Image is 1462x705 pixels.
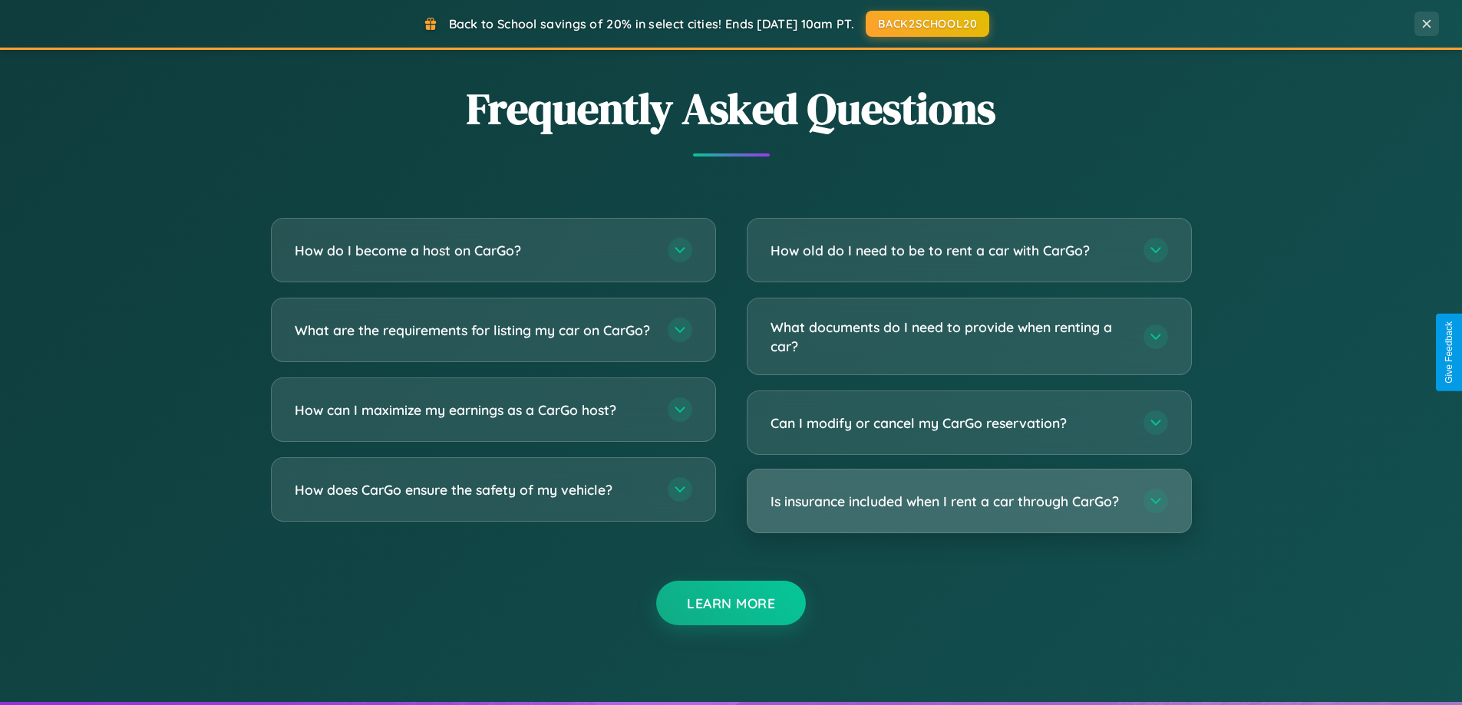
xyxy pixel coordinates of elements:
[295,241,652,260] h3: How do I become a host on CarGo?
[771,413,1128,433] h3: Can I modify or cancel my CarGo reservation?
[771,492,1128,511] h3: Is insurance included when I rent a car through CarGo?
[295,321,652,340] h3: What are the requirements for listing my car on CarGo?
[771,318,1128,355] h3: What documents do I need to provide when renting a car?
[449,16,854,31] span: Back to School savings of 20% in select cities! Ends [DATE] 10am PT.
[1444,321,1454,384] div: Give Feedback
[866,11,989,37] button: BACK2SCHOOL20
[656,581,806,625] button: Learn More
[271,79,1192,138] h2: Frequently Asked Questions
[771,241,1128,260] h3: How old do I need to be to rent a car with CarGo?
[295,400,652,420] h3: How can I maximize my earnings as a CarGo host?
[295,480,652,499] h3: How does CarGo ensure the safety of my vehicle?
